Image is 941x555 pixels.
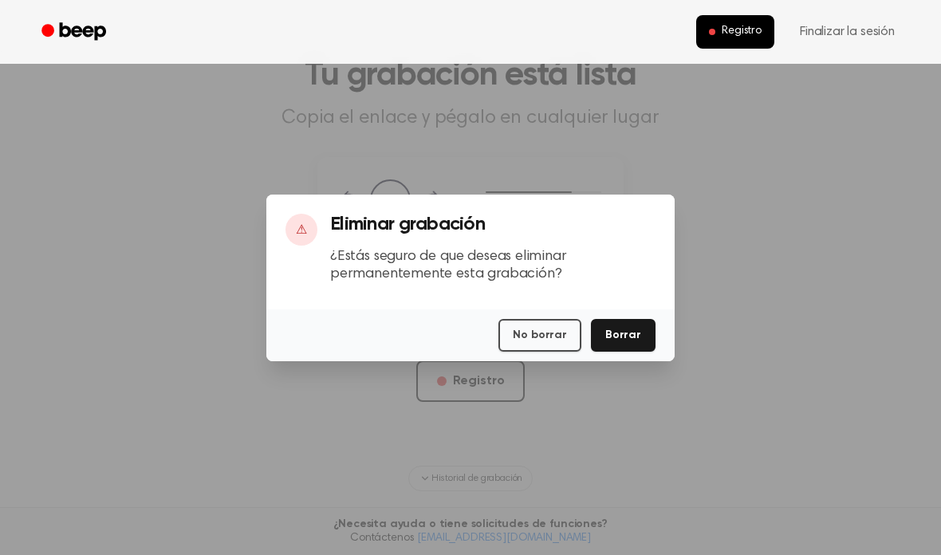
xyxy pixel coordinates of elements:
[800,26,895,38] font: Finalizar la sesión
[591,319,656,352] button: Borrar
[296,222,307,237] font: ⚠
[605,329,641,340] font: Borrar
[722,26,762,37] font: Registro
[784,13,911,51] a: Finalizar la sesión
[330,250,567,282] font: ¿Estás seguro de que deseas eliminar permanentemente esta grabación?
[696,15,774,49] button: Registro
[498,319,581,352] button: No borrar
[30,17,120,48] a: Bip
[330,215,485,234] font: Eliminar grabación
[513,329,567,340] font: No borrar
